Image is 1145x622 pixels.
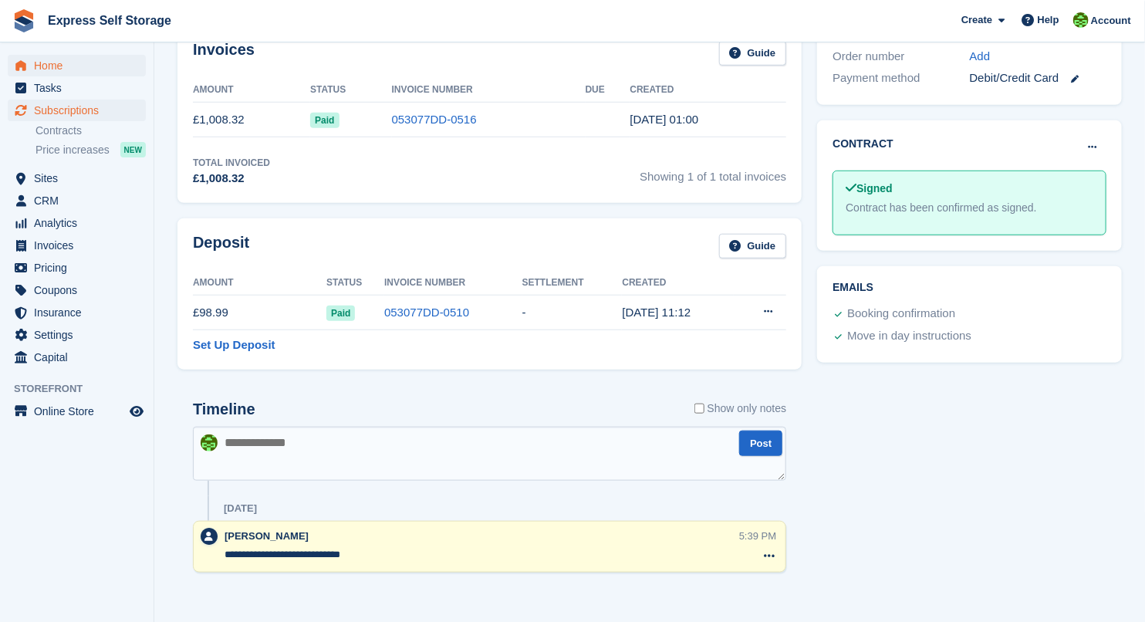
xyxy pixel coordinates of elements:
span: Paid [326,306,355,321]
th: Invoice Number [392,78,586,103]
a: menu [8,190,146,211]
div: 5:39 PM [739,529,776,543]
button: Post [739,431,782,456]
time: 2024-09-20 00:00:46 UTC [630,113,698,126]
a: menu [8,302,146,323]
span: CRM [34,190,127,211]
div: [DATE] [224,502,257,515]
a: Contracts [35,123,146,138]
h2: Emails [833,282,1106,294]
span: Showing 1 of 1 total invoices [640,156,786,188]
h2: Invoices [193,41,255,66]
div: Move in day instructions [847,327,971,346]
div: Contract has been confirmed as signed. [846,200,1093,216]
th: Status [326,271,384,296]
a: Guide [719,41,787,66]
a: menu [8,100,146,121]
span: Online Store [34,401,127,422]
span: Create [961,12,992,28]
span: Paid [310,113,339,128]
div: Booking confirmation [847,305,955,323]
a: menu [8,212,146,234]
a: menu [8,279,146,301]
span: Storefront [14,381,154,397]
a: menu [8,167,146,189]
th: Due [586,78,630,103]
a: Set Up Deposit [193,336,275,354]
th: Amount [193,78,310,103]
a: menu [8,235,146,256]
div: Debit/Credit Card [970,69,1106,87]
a: Add [970,48,991,66]
div: Order number [833,48,969,66]
a: Guide [719,234,787,259]
span: Invoices [34,235,127,256]
a: menu [8,55,146,76]
a: Preview store [127,402,146,421]
a: 053077DD-0516 [392,113,477,126]
span: [PERSON_NAME] [225,530,309,542]
span: Subscriptions [34,100,127,121]
div: NEW [120,142,146,157]
a: Price increases NEW [35,141,146,158]
span: Home [34,55,127,76]
div: Signed [846,181,1093,197]
td: - [522,296,623,330]
input: Show only notes [694,401,704,417]
a: menu [8,257,146,279]
th: Created [630,78,786,103]
div: Payment method [833,69,969,87]
span: Analytics [34,212,127,234]
label: Show only notes [694,401,787,417]
h2: Contract [833,136,893,152]
span: Coupons [34,279,127,301]
td: £1,008.32 [193,103,310,137]
span: Help [1038,12,1059,28]
span: Tasks [34,77,127,99]
span: Settings [34,324,127,346]
a: menu [8,346,146,368]
th: Status [310,78,391,103]
time: 2024-09-18 10:12:31 UTC [622,306,691,319]
a: menu [8,401,146,422]
img: Sonia Shah [201,434,218,451]
a: menu [8,324,146,346]
img: Sonia Shah [1073,12,1089,28]
a: menu [8,77,146,99]
div: Total Invoiced [193,156,270,170]
span: Price increases [35,143,110,157]
a: Express Self Storage [42,8,177,33]
span: Sites [34,167,127,189]
span: Account [1091,13,1131,29]
th: Created [622,271,733,296]
h2: Timeline [193,401,255,418]
img: stora-icon-8386f47178a22dfd0bd8f6a31ec36ba5ce8667c1dd55bd0f319d3a0aa187defe.svg [12,9,35,32]
a: 053077DD-0510 [384,306,469,319]
th: Amount [193,271,326,296]
span: Capital [34,346,127,368]
span: Insurance [34,302,127,323]
td: £98.99 [193,296,326,330]
span: Pricing [34,257,127,279]
th: Settlement [522,271,623,296]
th: Invoice Number [384,271,522,296]
div: £1,008.32 [193,170,270,188]
h2: Deposit [193,234,249,259]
